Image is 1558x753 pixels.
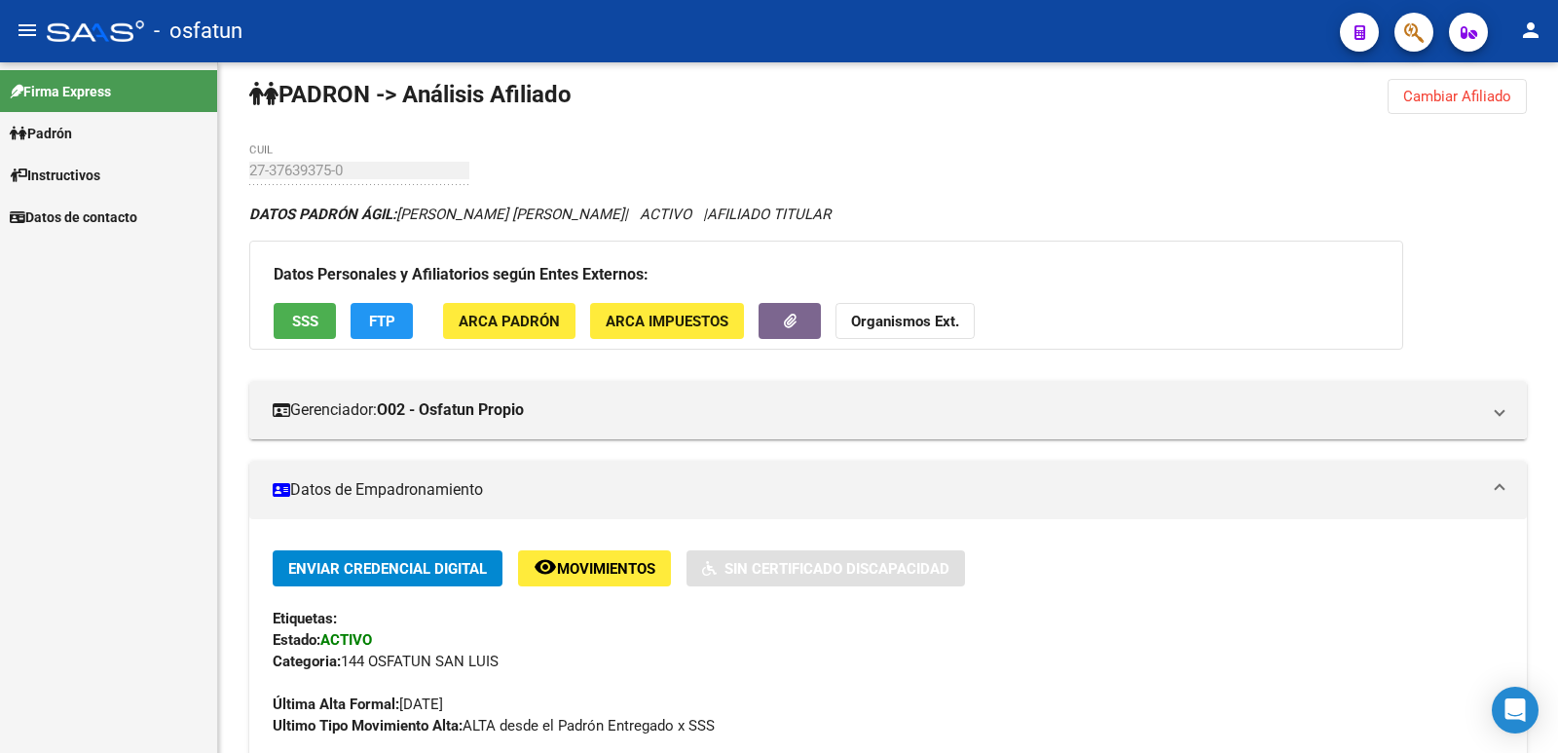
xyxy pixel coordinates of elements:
[249,461,1527,519] mat-expansion-panel-header: Datos de Empadronamiento
[273,696,399,713] strong: Última Alta Formal:
[377,399,524,421] strong: O02 - Osfatun Propio
[1388,79,1527,114] button: Cambiar Afiliado
[686,550,965,586] button: Sin Certificado Discapacidad
[249,206,624,223] span: [PERSON_NAME] [PERSON_NAME]
[835,303,975,339] button: Organismos Ext.
[534,555,557,579] mat-icon: remove_red_eye
[273,717,715,734] span: ALTA desde el Padrón Entregado x SSS
[1492,687,1539,734] div: Open Intercom Messenger
[10,165,100,186] span: Instructivos
[459,313,560,330] span: ARCA Padrón
[707,206,831,223] span: AFILIADO TITULAR
[606,313,728,330] span: ARCA Impuestos
[351,303,413,339] button: FTP
[443,303,575,339] button: ARCA Padrón
[10,123,72,144] span: Padrón
[273,631,320,649] strong: Estado:
[724,560,949,578] span: Sin Certificado Discapacidad
[273,717,463,734] strong: Ultimo Tipo Movimiento Alta:
[273,651,1503,672] div: 144 OSFATUN SAN LUIS
[518,550,671,586] button: Movimientos
[1403,88,1511,105] span: Cambiar Afiliado
[292,313,318,330] span: SSS
[273,610,337,627] strong: Etiquetas:
[273,550,502,586] button: Enviar Credencial Digital
[249,81,572,108] strong: PADRON -> Análisis Afiliado
[249,206,831,223] i: | ACTIVO |
[273,696,443,713] span: [DATE]
[274,261,1379,288] h3: Datos Personales y Afiliatorios según Entes Externos:
[249,381,1527,439] mat-expansion-panel-header: Gerenciador:O02 - Osfatun Propio
[590,303,744,339] button: ARCA Impuestos
[557,560,655,578] span: Movimientos
[154,10,242,53] span: - osfatun
[273,653,341,670] strong: Categoria:
[10,207,137,228] span: Datos de contacto
[274,303,336,339] button: SSS
[369,313,395,330] span: FTP
[1519,19,1542,42] mat-icon: person
[273,479,1480,501] mat-panel-title: Datos de Empadronamiento
[851,313,959,330] strong: Organismos Ext.
[320,631,372,649] strong: ACTIVO
[10,81,111,102] span: Firma Express
[273,399,1480,421] mat-panel-title: Gerenciador:
[288,560,487,578] span: Enviar Credencial Digital
[16,19,39,42] mat-icon: menu
[249,206,396,223] strong: DATOS PADRÓN ÁGIL:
